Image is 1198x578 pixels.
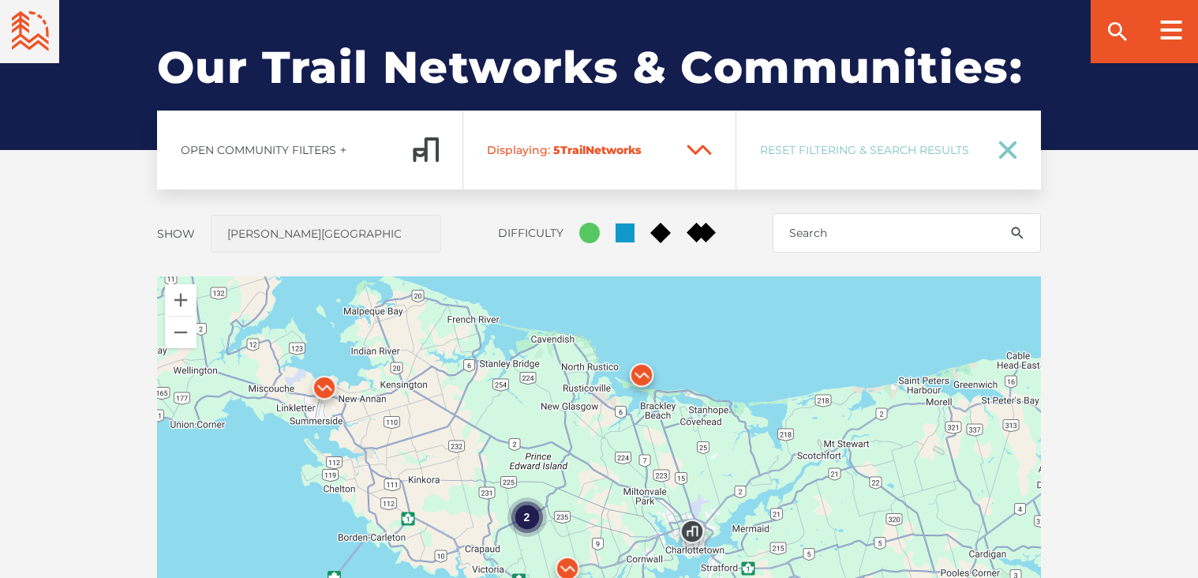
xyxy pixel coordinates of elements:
[487,143,673,157] span: Trail
[1009,225,1025,241] ion-icon: search
[760,143,978,157] span: Reset Filtering & Search Results
[994,213,1041,253] button: search
[635,143,642,157] span: s
[165,284,197,316] button: Zoom in
[507,497,547,537] div: 2
[553,143,560,157] span: 5
[773,213,1041,253] input: Search
[338,144,349,156] ion-icon: add
[498,226,563,240] label: Difficulty
[1105,19,1130,44] ion-icon: search
[586,143,635,157] span: Network
[487,143,550,157] span: Displaying:
[157,111,462,190] a: Open Community Filtersadd
[736,111,1041,190] a: Reset Filtering & Search Results
[157,227,195,241] label: Show
[181,143,336,157] span: Open Community Filters
[165,317,197,348] button: Zoom out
